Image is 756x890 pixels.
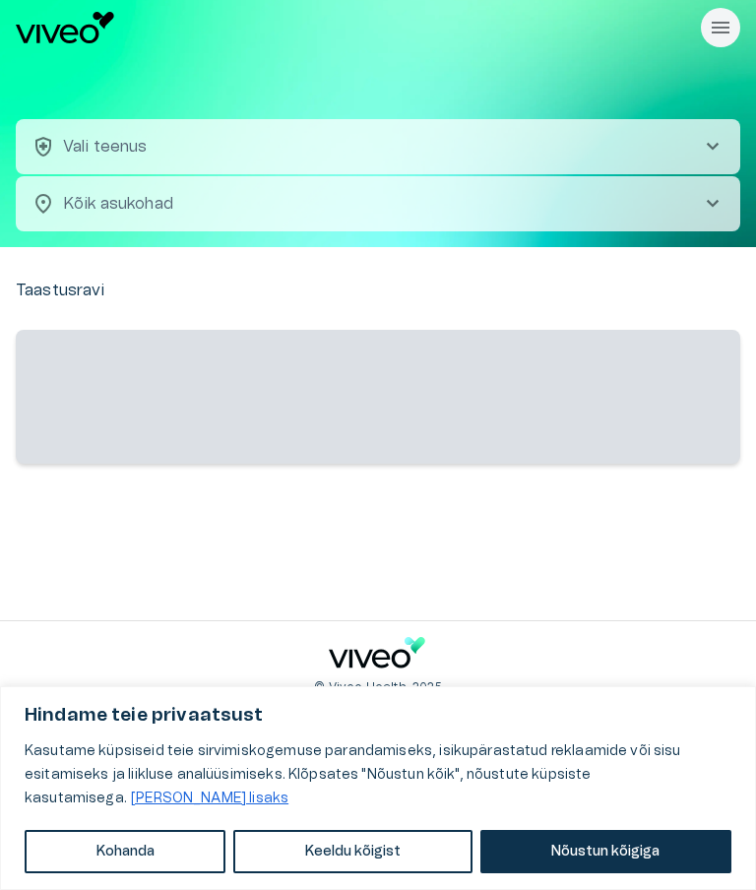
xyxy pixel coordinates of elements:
[314,679,441,696] p: © Viveo Health, 2025
[16,119,740,174] button: health_and_safetyVali teenuschevron_right
[130,791,289,806] a: Loe lisaks
[233,830,472,873] button: Keeldu kõigist
[480,830,731,873] button: Nõustun kõigiga
[31,135,55,159] span: health_and_safety
[701,8,740,47] button: Rippmenüü nähtavus
[25,739,731,810] p: Kasutame küpsiseid teie sirvimiskogemuse parandamiseks, isikupärastatud reklaamide või sisu esita...
[701,192,724,216] span: chevron_right
[16,330,740,464] span: ‌
[329,637,427,676] a: Navigate to home page
[63,135,148,159] p: Vali teenus
[16,12,114,43] img: Viveo logo
[25,704,731,728] p: Hindame teie privaatsust
[31,192,55,216] span: location_on
[25,830,225,873] button: Kohanda
[16,279,105,302] p: Taastusravi
[63,192,669,216] p: Kõik asukohad
[701,135,724,159] span: chevron_right
[16,12,693,43] a: Navigate to homepage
